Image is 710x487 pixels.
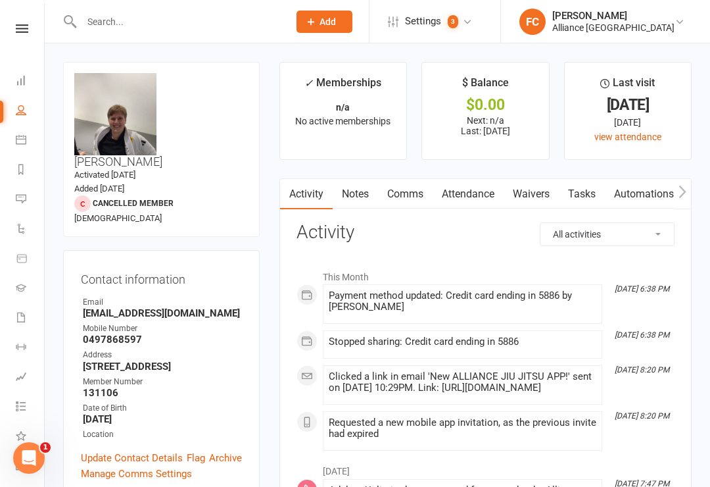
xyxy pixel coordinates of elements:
[83,376,242,388] div: Member Number
[577,115,679,130] div: [DATE]
[577,98,679,112] div: [DATE]
[319,16,336,27] span: Add
[615,330,669,340] i: [DATE] 6:38 PM
[74,73,248,168] h3: [PERSON_NAME]
[81,450,183,466] a: Update Contact Details
[434,98,536,112] div: $0.00
[552,10,674,22] div: [PERSON_NAME]
[296,222,674,243] h3: Activity
[187,450,205,466] a: Flag
[83,349,242,361] div: Address
[280,179,333,209] a: Activity
[378,179,433,209] a: Comms
[74,73,156,155] img: image1692005897.png
[83,334,242,346] strong: 0497868597
[559,179,605,209] a: Tasks
[329,371,596,394] div: Clicked a link in email 'New ALLIANCE JIU JITSU APP!' sent on [DATE] 10:29PM. Link: [URL][DOMAIN_...
[16,67,45,97] a: Dashboard
[83,402,242,415] div: Date of Birth
[83,296,242,309] div: Email
[83,428,242,441] div: Location
[83,322,242,335] div: Mobile Number
[405,7,441,36] span: Settings
[336,102,350,113] strong: n/a
[83,307,242,319] strong: [EMAIL_ADDRESS][DOMAIN_NAME]
[296,263,674,284] li: This Month
[93,199,174,208] span: Cancelled member
[615,411,669,421] i: [DATE] 8:20 PM
[433,179,504,209] a: Attendance
[13,442,45,474] iframe: Intercom live chat
[552,22,674,34] div: Alliance [GEOGRAPHIC_DATA]
[434,115,536,136] p: Next: n/a Last: [DATE]
[16,126,45,156] a: Calendar
[78,13,279,31] input: Search...
[329,336,596,347] div: Stopped sharing: Credit card ending in 5886
[329,290,596,313] div: Payment method updated: Credit card ending in 5886 by [PERSON_NAME]
[16,156,45,186] a: Reports
[462,74,509,98] div: $ Balance
[448,15,458,28] span: 3
[519,9,546,35] div: FC
[16,363,45,393] a: Assessments
[329,417,596,440] div: Requested a new mobile app invitation, as the previous invite had expired
[83,413,242,425] strong: [DATE]
[16,97,45,126] a: People
[504,179,559,209] a: Waivers
[615,284,669,294] i: [DATE] 6:38 PM
[74,170,135,180] time: Activated [DATE]
[304,77,313,90] i: ✓
[600,74,655,98] div: Last visit
[209,450,242,466] a: Archive
[605,179,683,209] a: Automations
[333,179,378,209] a: Notes
[296,11,352,33] button: Add
[74,184,124,193] time: Added [DATE]
[81,268,242,286] h3: Contact information
[81,466,192,482] a: Manage Comms Settings
[16,423,45,452] a: What's New
[40,442,51,453] span: 1
[295,116,390,126] span: No active memberships
[83,387,242,399] strong: 131106
[594,132,661,142] a: view attendance
[615,365,669,374] i: [DATE] 8:20 PM
[83,361,242,372] strong: [STREET_ADDRESS]
[74,213,162,223] span: [DEMOGRAPHIC_DATA]
[296,457,674,478] li: [DATE]
[16,245,45,274] a: Product Sales
[304,74,381,99] div: Memberships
